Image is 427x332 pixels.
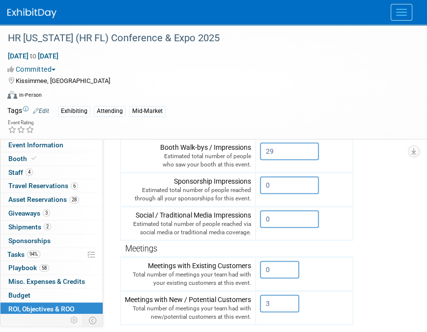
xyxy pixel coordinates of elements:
div: Attending [94,106,126,116]
span: ROI, Objectives & ROO [8,305,74,313]
div: Meetings with Existing Customers [125,261,251,287]
span: Playbook [8,264,49,272]
span: 4 [26,168,33,176]
a: Tasks94% [0,248,103,261]
a: Booth [0,152,103,166]
div: Estimated total number of people who saw your booth at this event. [125,152,251,169]
span: 28 [69,196,79,203]
div: Booth Walk-bys / Impressions [125,142,251,169]
img: ExhibitDay [7,8,57,18]
a: ROI, Objectives & ROO [0,303,103,316]
a: Travel Reservations6 [0,179,103,193]
a: Misc. Expenses & Credits [0,275,103,288]
td: Toggle Event Tabs [83,314,103,327]
span: Tasks [7,250,40,258]
div: Estimated total number of people reached via social media or traditional media coverage. [125,220,251,237]
div: Exhibiting [58,106,90,116]
span: 6 [71,182,78,190]
span: Misc. Expenses & Credits [8,277,85,285]
td: Tags [7,106,49,117]
div: Sponsorship Impressions [125,176,251,203]
span: Sponsorships [8,237,51,245]
span: 58 [39,264,49,272]
div: HR [US_STATE] (HR FL) Conference & Expo 2025 [4,29,407,47]
span: Budget [8,291,30,299]
a: Edit [33,108,49,114]
span: Meetings [125,244,157,253]
div: Estimated total number of people reached through all your sponsorships for this event. [125,186,251,203]
div: Total number of meetings your team had with your existing customers at this event. [125,271,251,287]
div: Total number of meetings your team had with new/potential customers at this event. [125,304,251,321]
span: Event Information [8,141,63,149]
div: Social / Traditional Media Impressions [125,210,251,237]
div: In-Person [19,91,42,99]
button: Committed [7,64,59,74]
span: Staff [8,168,33,176]
a: Event Information [0,138,103,152]
td: Personalize Event Tab Strip [66,314,83,327]
span: [DATE] [DATE] [7,52,59,60]
span: 94% [27,250,40,258]
span: Booth [8,155,38,163]
span: Travel Reservations [8,182,78,190]
button: Menu [391,4,412,21]
a: Sponsorships [0,234,103,248]
span: Asset Reservations [8,195,79,203]
img: Format-Inperson.png [7,91,17,99]
a: Asset Reservations28 [0,193,103,206]
a: Shipments2 [0,221,103,234]
span: Shipments [8,223,51,231]
a: Staff4 [0,166,103,179]
div: Event Rating [8,120,34,125]
a: Playbook58 [0,261,103,275]
span: Giveaways [8,209,50,217]
i: Booth reservation complete [31,156,36,161]
div: Mid-Market [129,106,166,116]
span: Kissimmee, [GEOGRAPHIC_DATA] [16,77,110,84]
a: Giveaways3 [0,207,103,220]
div: Event Format [7,89,415,104]
span: 2 [44,223,51,230]
span: to [28,52,38,60]
div: Meetings with New / Potential Customers [125,295,251,321]
span: 3 [43,209,50,217]
a: Budget [0,289,103,302]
